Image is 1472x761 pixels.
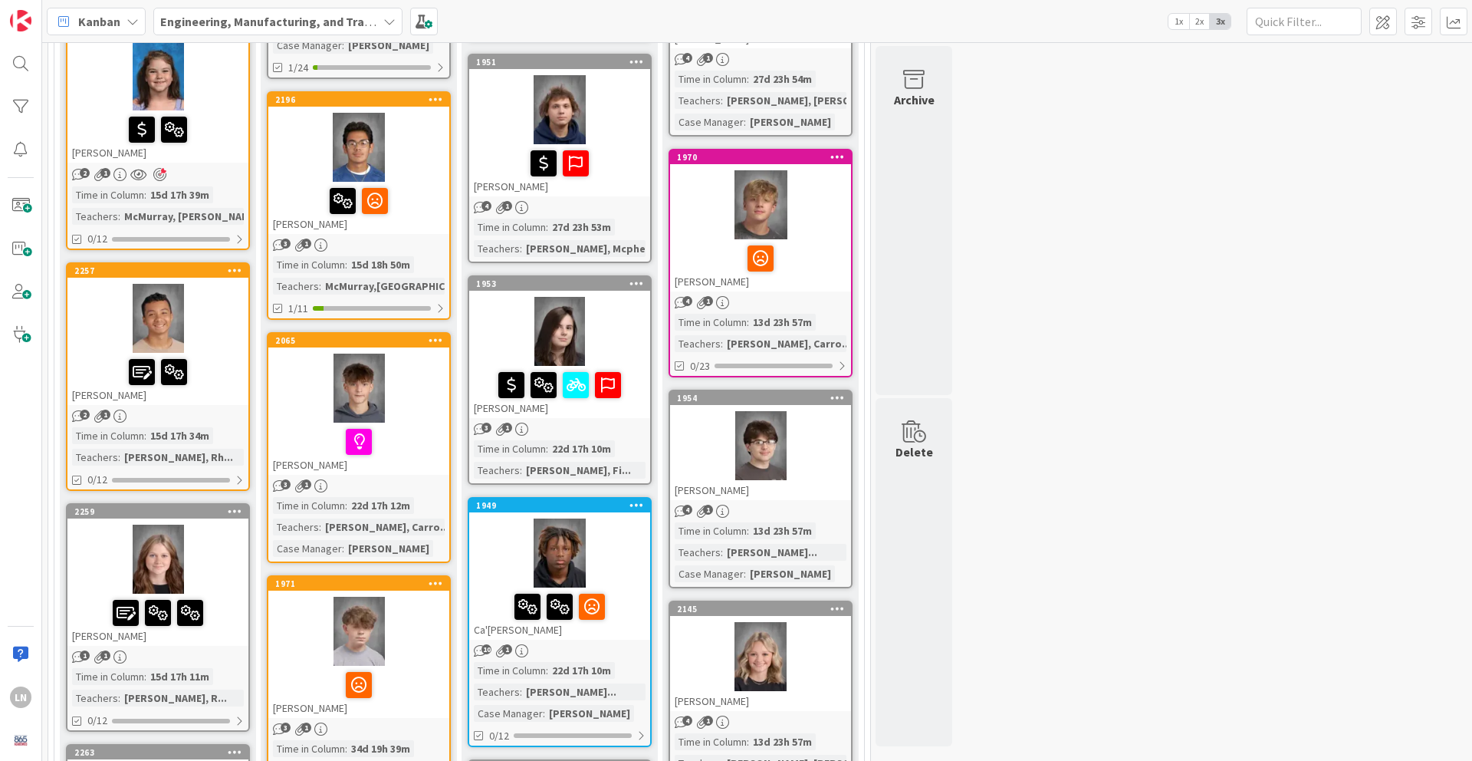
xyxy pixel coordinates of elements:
[347,256,414,273] div: 15d 18h 50m
[682,716,692,726] span: 4
[67,594,248,646] div: [PERSON_NAME]
[474,240,520,257] div: Teachers
[682,53,692,63] span: 4
[344,540,433,557] div: [PERSON_NAME]
[675,565,744,582] div: Case Manager
[721,544,723,561] span: :
[522,240,678,257] div: [PERSON_NAME], Mcphet, Fi...
[273,256,345,273] div: Time in Column
[469,499,650,640] div: 1949Ca'[PERSON_NAME]
[67,264,248,405] div: 2257[PERSON_NAME]
[749,314,816,331] div: 13d 23h 57m
[319,519,321,535] span: :
[10,730,31,751] img: avatar
[160,14,432,29] b: Engineering, Manufacturing, and Transportation
[469,499,650,512] div: 1949
[481,201,491,211] span: 4
[67,746,248,759] div: 2263
[1247,8,1362,35] input: Quick Filter...
[520,684,522,700] span: :
[749,733,816,750] div: 13d 23h 57m
[275,578,449,589] div: 1971
[469,277,650,291] div: 1953
[476,278,650,289] div: 1953
[10,687,31,708] div: LN
[489,728,509,744] span: 0/12
[80,651,90,661] span: 1
[273,37,342,54] div: Case Manager
[548,219,615,236] div: 27d 23h 53m
[118,690,120,707] span: :
[670,602,851,711] div: 2145[PERSON_NAME]
[321,519,453,535] div: [PERSON_NAME], Carro...
[747,733,749,750] span: :
[301,479,311,489] span: 1
[703,296,713,306] span: 1
[146,186,213,203] div: 15d 17h 39m
[481,644,491,654] span: 10
[548,440,615,457] div: 22d 17h 10m
[474,705,543,722] div: Case Manager
[474,219,546,236] div: Time in Column
[275,94,449,105] div: 2196
[747,71,749,87] span: :
[703,505,713,515] span: 1
[281,479,291,489] span: 3
[268,182,449,234] div: [PERSON_NAME]
[895,443,933,461] div: Delete
[746,114,835,130] div: [PERSON_NAME]
[100,410,110,420] span: 1
[275,335,449,346] div: 2065
[520,240,522,257] span: :
[469,366,650,418] div: [PERSON_NAME]
[273,740,345,757] div: Time in Column
[281,239,291,249] span: 3
[677,604,851,614] div: 2145
[469,55,650,69] div: 1951
[120,449,237,466] div: [PERSON_NAME], Rh...
[723,544,821,561] div: [PERSON_NAME]...
[301,723,311,733] span: 1
[522,462,635,479] div: [PERSON_NAME], Fi...
[72,427,144,444] div: Time in Column
[72,668,144,685] div: Time in Column
[476,500,650,511] div: 1949
[342,540,344,557] span: :
[288,301,308,317] span: 1/11
[548,662,615,679] div: 22d 17h 10m
[481,423,491,433] span: 3
[723,335,855,352] div: [PERSON_NAME], Carro...
[546,219,548,236] span: :
[87,713,107,729] span: 0/12
[703,53,713,63] span: 1
[670,602,851,616] div: 2145
[746,565,835,582] div: [PERSON_NAME]
[723,92,942,109] div: [PERSON_NAME], [PERSON_NAME], Ander...
[118,208,120,225] span: :
[545,705,634,722] div: [PERSON_NAME]
[345,497,347,514] span: :
[469,588,650,640] div: Ca'[PERSON_NAME]
[670,150,851,292] div: 1970[PERSON_NAME]
[273,540,342,557] div: Case Manager
[721,92,723,109] span: :
[675,114,744,130] div: Case Manager
[268,93,449,234] div: 2196[PERSON_NAME]
[67,353,248,405] div: [PERSON_NAME]
[72,208,118,225] div: Teachers
[546,662,548,679] span: :
[281,723,291,733] span: 3
[894,91,935,109] div: Archive
[675,71,747,87] div: Time in Column
[744,114,746,130] span: :
[474,662,546,679] div: Time in Column
[268,666,449,718] div: [PERSON_NAME]
[546,440,548,457] span: :
[100,651,110,661] span: 1
[675,544,721,561] div: Teachers
[749,71,816,87] div: 27d 23h 54m
[747,314,749,331] span: :
[670,391,851,500] div: 1954[PERSON_NAME]
[273,278,319,295] div: Teachers
[87,231,107,247] span: 0/12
